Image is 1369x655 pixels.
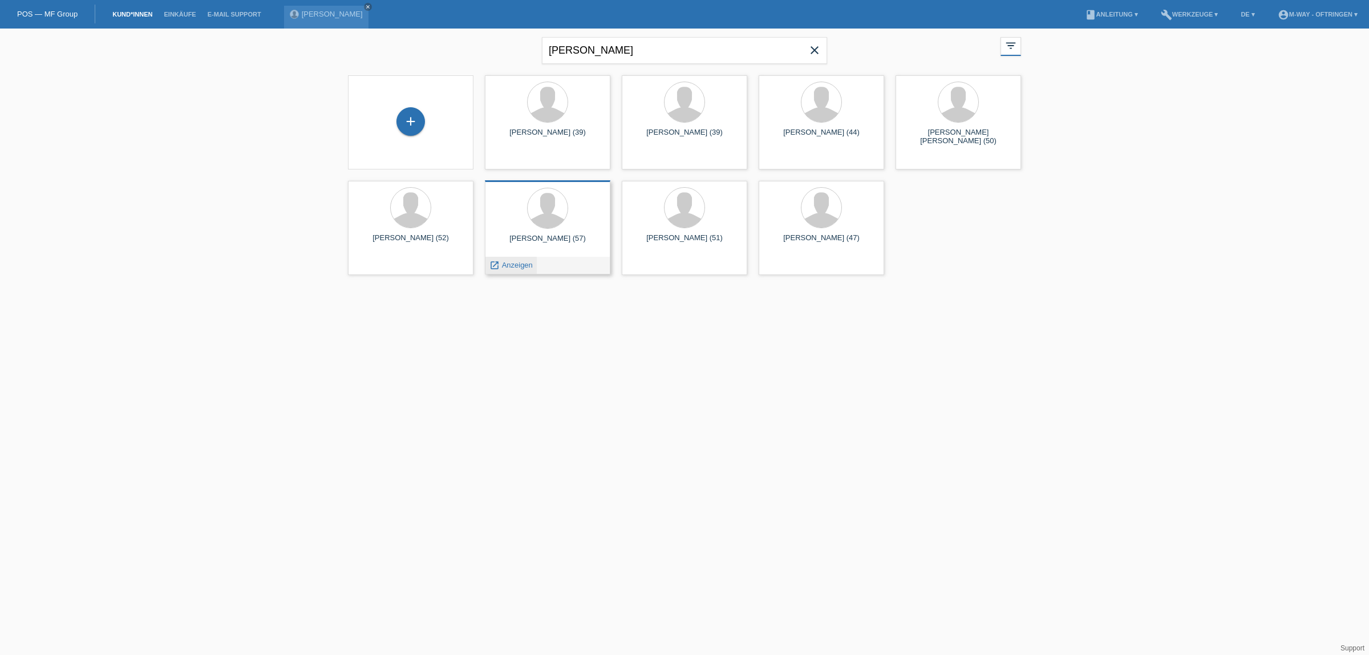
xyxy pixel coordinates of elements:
[768,233,875,252] div: [PERSON_NAME] (47)
[502,261,533,269] span: Anzeigen
[365,4,371,10] i: close
[1161,9,1172,21] i: build
[397,112,424,131] div: Kund*in hinzufügen
[158,11,201,18] a: Einkäufe
[1235,11,1260,18] a: DE ▾
[1272,11,1363,18] a: account_circlem-way - Oftringen ▾
[768,128,875,146] div: [PERSON_NAME] (44)
[17,10,78,18] a: POS — MF Group
[542,37,827,64] input: Suche...
[1155,11,1224,18] a: buildWerkzeuge ▾
[489,261,533,269] a: launch Anzeigen
[631,128,738,146] div: [PERSON_NAME] (39)
[202,11,267,18] a: E-Mail Support
[808,43,821,57] i: close
[1085,9,1096,21] i: book
[631,233,738,252] div: [PERSON_NAME] (51)
[302,10,363,18] a: [PERSON_NAME]
[494,234,601,252] div: [PERSON_NAME] (57)
[107,11,158,18] a: Kund*innen
[1340,644,1364,652] a: Support
[489,260,500,270] i: launch
[1005,39,1017,52] i: filter_list
[494,128,601,146] div: [PERSON_NAME] (39)
[1079,11,1144,18] a: bookAnleitung ▾
[1278,9,1289,21] i: account_circle
[905,128,1012,146] div: [PERSON_NAME] [PERSON_NAME] (50)
[357,233,464,252] div: [PERSON_NAME] (52)
[364,3,372,11] a: close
